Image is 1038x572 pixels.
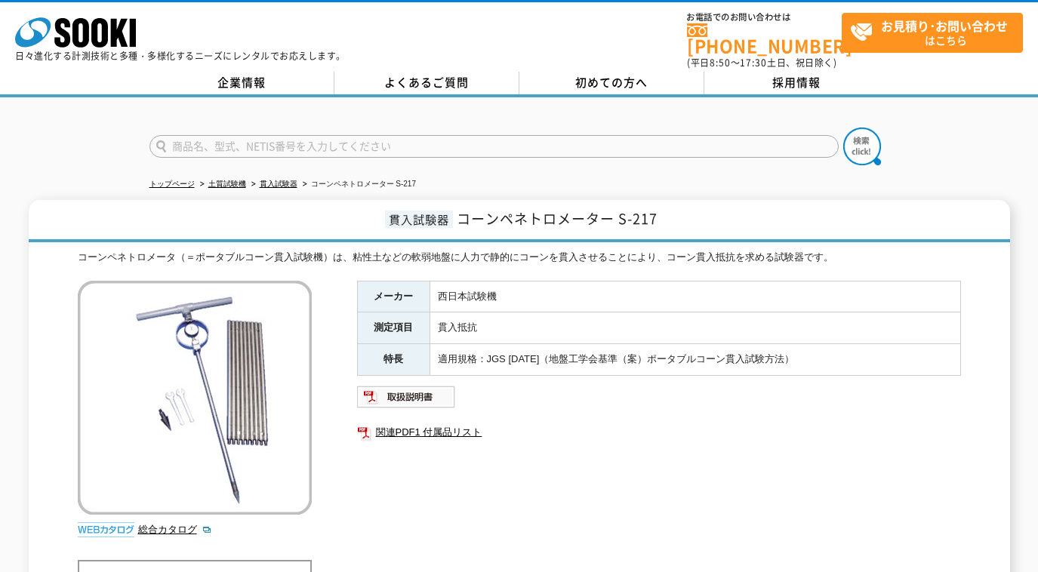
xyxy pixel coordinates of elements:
[740,56,767,69] span: 17:30
[15,51,346,60] p: 日々進化する計測技術と多種・多様化するニーズにレンタルでお応えします。
[357,344,430,376] th: 特長
[385,211,453,228] span: 貫入試験器
[149,72,334,94] a: 企業情報
[842,13,1023,53] a: お見積り･お問い合わせはこちら
[850,14,1022,51] span: はこちら
[430,281,960,312] td: 西日本試験機
[78,281,312,515] img: コーンペネトロメーター S-217
[334,72,519,94] a: よくあるご質問
[138,524,212,535] a: 総合カタログ
[78,250,961,266] div: コーンペネトロメータ（＝ポータブルコーン貫入試験機）は、粘性土などの軟弱地盤に人力で静的にコーンを貫入させることにより、コーン貫入抵抗を求める試験器です。
[710,56,731,69] span: 8:50
[430,312,960,344] td: 貫入抵抗
[843,128,881,165] img: btn_search.png
[357,281,430,312] th: メーカー
[357,312,430,344] th: 測定項目
[687,56,836,69] span: (平日 ～ 土日、祝日除く)
[357,395,456,406] a: 取扱説明書
[78,522,134,537] img: webカタログ
[519,72,704,94] a: 初めての方へ
[457,208,658,229] span: コーンペネトロメーター S-217
[208,180,246,188] a: 土質試験機
[149,135,839,158] input: 商品名、型式、NETIS番号を入力してください
[687,23,842,54] a: [PHONE_NUMBER]
[300,177,416,192] li: コーンペネトロメーター S-217
[357,385,456,409] img: 取扱説明書
[881,17,1008,35] strong: お見積り･お問い合わせ
[687,13,842,22] span: お電話でのお問い合わせは
[575,74,648,91] span: 初めての方へ
[260,180,297,188] a: 貫入試験器
[704,72,889,94] a: 採用情報
[149,180,195,188] a: トップページ
[430,344,960,376] td: 適用規格：JGS [DATE]（地盤工学会基準（案）ポータブルコーン貫入試験方法）
[357,423,961,442] a: 関連PDF1 付属品リスト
